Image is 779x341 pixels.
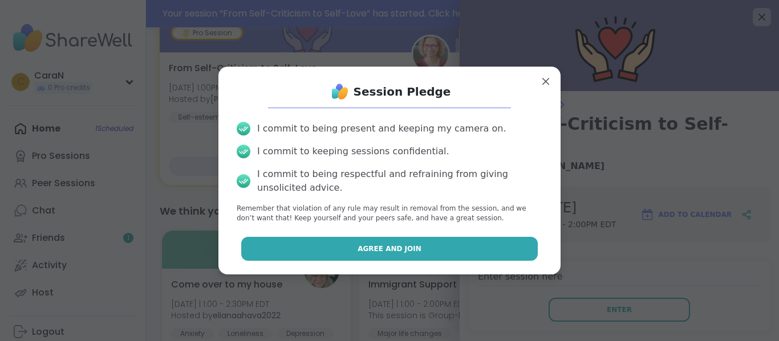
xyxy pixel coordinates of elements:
div: I commit to keeping sessions confidential. [257,145,449,158]
div: I commit to being respectful and refraining from giving unsolicited advice. [257,167,542,195]
img: ShareWell Logo [328,80,351,103]
span: Agree and Join [358,244,421,254]
button: Agree and Join [241,237,538,261]
h1: Session Pledge [354,84,451,100]
div: I commit to being present and keeping my camera on. [257,122,506,135]
p: Remember that violation of any rule may result in removal from the session, and we don’t want tha... [237,204,542,223]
